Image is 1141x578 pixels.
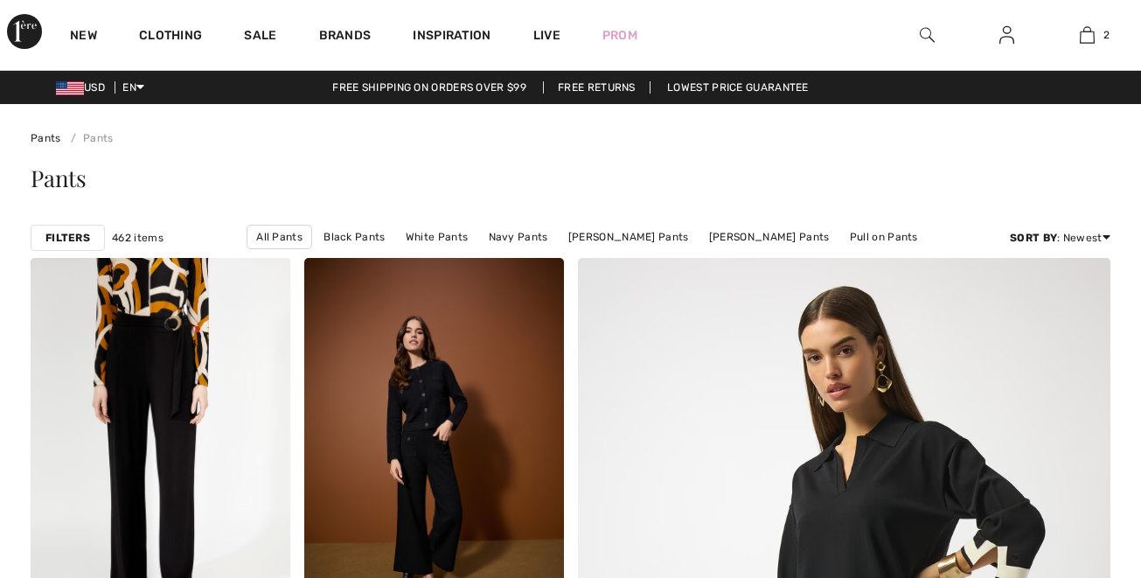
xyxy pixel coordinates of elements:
[139,28,202,46] a: Clothing
[397,226,477,248] a: White Pants
[533,26,560,45] a: Live
[56,81,112,94] span: USD
[920,24,935,45] img: search the website
[841,226,927,248] a: Pull on Pants
[315,226,393,248] a: Black Pants
[560,226,698,248] a: [PERSON_NAME] Pants
[543,81,651,94] a: Free Returns
[56,81,84,95] img: US Dollar
[318,81,540,94] a: Free shipping on orders over $99
[122,81,144,94] span: EN
[597,249,661,272] a: Wide Leg
[480,226,557,248] a: Navy Pants
[31,132,61,144] a: Pants
[700,226,838,248] a: [PERSON_NAME] Pants
[413,28,490,46] span: Inspiration
[319,28,372,46] a: Brands
[244,28,276,46] a: Sale
[247,225,312,249] a: All Pants
[653,81,823,94] a: Lowest Price Guarantee
[31,163,87,193] span: Pants
[7,14,42,49] img: 1ère Avenue
[1010,230,1110,246] div: : Newest
[1080,24,1095,45] img: My Bag
[64,132,114,144] a: Pants
[45,230,90,246] strong: Filters
[999,24,1014,45] img: My Info
[1010,232,1057,244] strong: Sort By
[1048,24,1126,45] a: 2
[602,26,637,45] a: Prom
[1103,27,1110,43] span: 2
[70,28,97,46] a: New
[512,249,595,272] a: Straight Leg
[112,230,163,246] span: 462 items
[985,24,1028,46] a: Sign In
